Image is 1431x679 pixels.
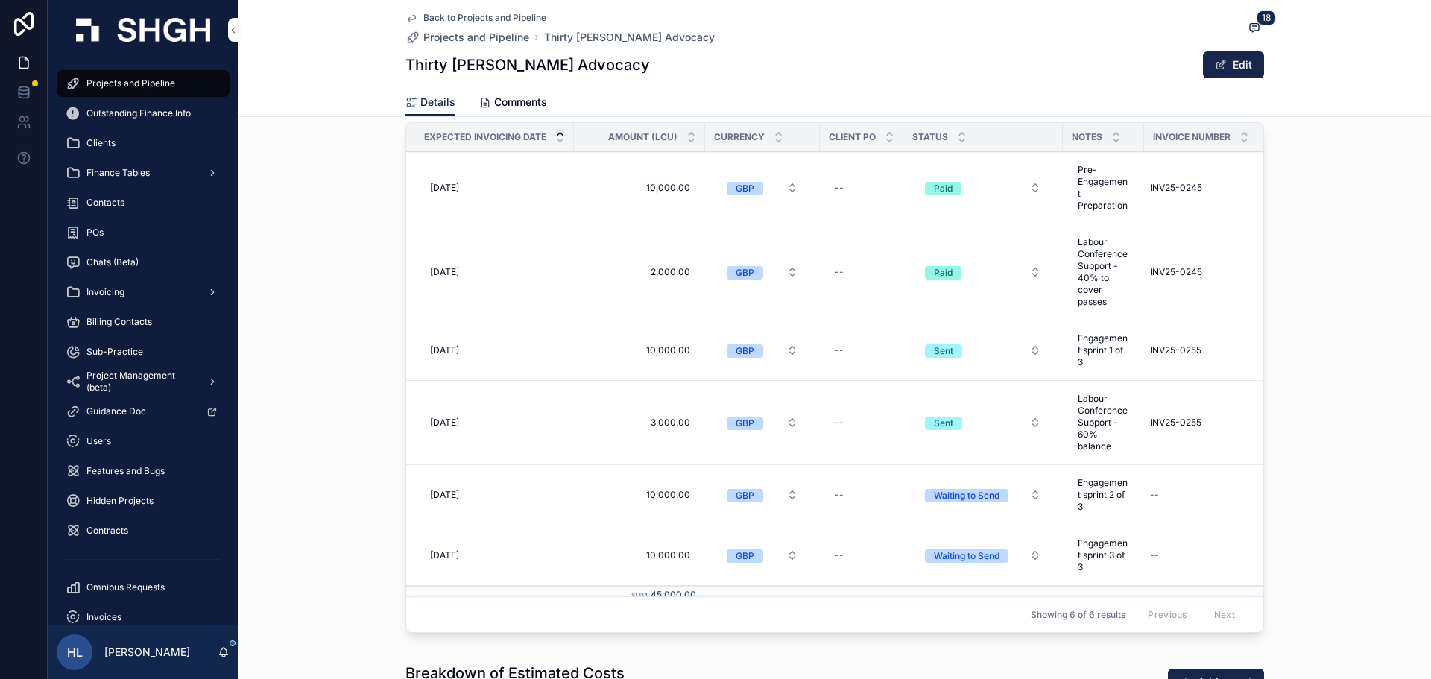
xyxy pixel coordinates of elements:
a: Contracts [57,517,230,544]
span: [DATE] [430,417,459,429]
span: Showing 6 of 6 results [1031,609,1125,621]
span: Contacts [86,197,124,209]
a: Thirty [PERSON_NAME] Advocacy [544,30,715,45]
span: Back to Projects and Pipeline [423,12,546,24]
div: GBP [736,549,754,563]
div: -- [1150,549,1159,561]
button: Select Button [715,409,810,436]
span: 10,000.00 [589,549,690,561]
button: Select Button [715,174,810,201]
span: [DATE] [430,489,459,501]
button: Select Button [913,409,1053,436]
span: Comments [494,95,547,110]
span: Contracts [86,525,128,537]
span: Labour Conference Support - 60% balance [1078,393,1129,452]
a: Hidden Projects [57,487,230,514]
a: Finance Tables [57,160,230,186]
span: INV25-0245 [1150,182,1202,194]
span: Projects and Pipeline [423,30,529,45]
h1: Thirty [PERSON_NAME] Advocacy [405,54,650,75]
a: Clients [57,130,230,157]
div: Paid [934,266,953,280]
button: Select Button [715,337,810,364]
div: -- [835,417,844,429]
div: GBP [736,489,754,502]
a: Details [405,89,455,117]
a: Chats (Beta) [57,249,230,276]
span: Sub-Practice [86,346,143,358]
div: Paid [934,182,953,195]
button: Select Button [913,337,1053,364]
div: -- [835,489,844,501]
span: HL [67,643,83,661]
span: Users [86,435,111,447]
a: Back to Projects and Pipeline [405,12,546,24]
a: Invoices [57,604,230,631]
a: Project Management (beta) [57,368,230,395]
button: 18 [1245,19,1264,38]
div: GBP [736,344,754,358]
a: Omnibus Requests [57,574,230,601]
a: Sub-Practice [57,338,230,365]
button: Select Button [913,542,1053,569]
div: Waiting to Send [934,549,999,563]
span: Features and Bugs [86,465,165,477]
span: Currency [714,131,765,143]
span: Outstanding Finance Info [86,107,191,119]
span: Invoice Number [1153,131,1231,143]
span: INV25-0255 [1150,417,1201,429]
span: 2,000.00 [589,266,690,278]
span: 45,000.00 [651,589,696,600]
a: Contacts [57,189,230,216]
a: Comments [479,89,547,119]
div: GBP [736,266,754,280]
span: Omnibus Requests [86,581,165,593]
span: Labour Conference Support - 40% to cover passes [1078,236,1129,308]
button: Edit [1203,51,1264,78]
span: Chats (Beta) [86,256,139,268]
span: Finance Tables [86,167,150,179]
span: Engagement sprint 1 of 3 [1078,332,1129,368]
a: POs [57,219,230,246]
span: Engagement sprint 2 of 3 [1078,477,1129,513]
button: Select Button [715,259,810,285]
div: scrollable content [48,60,238,625]
div: -- [835,266,844,278]
span: 18 [1257,10,1276,25]
span: Invoices [86,611,121,623]
div: Sent [934,417,953,430]
span: 10,000.00 [589,344,690,356]
span: [DATE] [430,182,459,194]
span: 10,000.00 [589,489,690,501]
span: 10,000.00 [589,182,690,194]
div: Waiting to Send [934,489,999,502]
span: Project Management (beta) [86,370,195,394]
a: Guidance Doc [57,398,230,425]
span: Projects and Pipeline [86,78,175,89]
button: Select Button [715,481,810,508]
span: POs [86,227,104,239]
div: -- [1150,489,1159,501]
span: Billing Contacts [86,316,152,328]
span: INV25-0255 [1150,344,1201,356]
a: Users [57,428,230,455]
span: INV25-0245 [1150,266,1202,278]
span: Amount (LCU) [608,131,677,143]
span: Notes [1072,131,1102,143]
a: Features and Bugs [57,458,230,484]
span: Status [912,131,948,143]
div: GBP [736,417,754,430]
a: Projects and Pipeline [405,30,529,45]
span: 3,000.00 [589,417,690,429]
small: Sum [631,591,648,599]
span: Engagement sprint 3 of 3 [1078,537,1129,573]
a: Invoicing [57,279,230,306]
span: [DATE] [430,266,459,278]
div: GBP [736,182,754,195]
div: -- [835,549,844,561]
img: App logo [76,18,210,42]
span: Details [420,95,455,110]
span: Pre-Engagement Preparation [1078,164,1129,212]
div: -- [835,344,844,356]
button: Select Button [913,481,1053,508]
